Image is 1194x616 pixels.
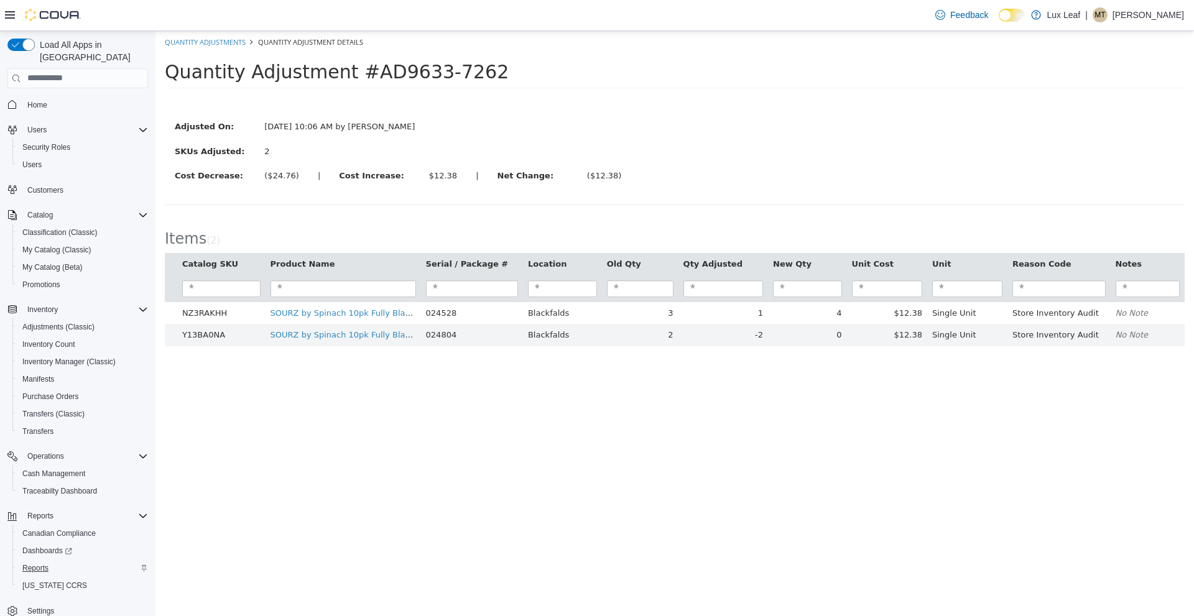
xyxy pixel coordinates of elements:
[22,262,83,272] span: My Catalog (Beta)
[22,245,91,255] span: My Catalog (Classic)
[451,227,488,239] button: Old Qty
[2,206,153,224] button: Catalog
[12,241,153,259] button: My Catalog (Classic)
[22,228,98,237] span: Classification (Classic)
[27,305,58,315] span: Inventory
[12,224,153,241] button: Classification (Classic)
[51,204,65,215] small: ( )
[17,140,75,155] a: Security Roles
[22,122,52,137] button: Users
[22,97,148,113] span: Home
[447,293,523,315] td: 2
[1093,7,1108,22] div: Marissa Trottier
[17,140,148,155] span: Security Roles
[17,526,148,541] span: Canadian Compliance
[950,9,988,21] span: Feedback
[852,271,955,293] td: Store Inventory Audit
[999,9,1025,22] input: Dark Mode
[27,100,47,110] span: Home
[17,543,148,558] span: Dashboards
[22,182,148,198] span: Customers
[12,139,153,156] button: Security Roles
[17,319,99,334] a: Adjustments (Classic)
[17,225,103,240] a: Classification (Classic)
[25,9,81,21] img: Cova
[17,578,92,593] a: [US_STATE] CCRS
[528,227,590,239] button: Qty Adjusted
[22,546,72,556] span: Dashboards
[613,293,692,315] td: 0
[373,277,414,287] span: Blackfalds
[17,466,90,481] a: Cash Management
[109,139,144,151] div: ($24.76)
[17,354,121,369] a: Inventory Manager (Classic)
[17,319,148,334] span: Adjustments (Classic)
[22,508,148,523] span: Reports
[17,242,96,257] a: My Catalog (Classic)
[12,259,153,276] button: My Catalog (Beta)
[22,392,79,402] span: Purchase Orders
[10,90,99,102] label: Adjusted On:
[2,301,153,318] button: Inventory
[17,157,47,172] a: Users
[12,423,153,440] button: Transfers
[274,139,302,151] div: $12.38
[22,374,54,384] span: Manifests
[12,276,153,293] button: Promotions
[266,293,368,315] td: 024804
[311,139,332,151] label: |
[692,271,772,293] td: $12.38
[12,370,153,388] button: Manifests
[17,372,59,387] a: Manifests
[852,293,955,315] td: Store Inventory Audit
[12,525,153,542] button: Canadian Compliance
[432,139,466,151] div: ($12.38)
[22,426,53,436] span: Transfers
[12,405,153,423] button: Transfers (Classic)
[22,142,70,152] span: Security Roles
[2,507,153,525] button: Reports
[857,227,919,239] button: Reason Code
[115,299,557,308] a: SOURZ by Spinach 10pk Fully Blasted Blue Raspberry Watermelon Indica Soft Chews - 10 x 10mg Soft ...
[12,353,153,370] button: Inventory Manager (Classic)
[115,227,182,239] button: Product Name
[772,293,852,315] td: Single Unit
[22,98,52,113] a: Home
[777,227,798,239] button: Unit
[22,469,85,479] span: Cash Management
[17,389,84,404] a: Purchase Orders
[1113,7,1184,22] p: [PERSON_NAME]
[333,139,422,151] label: Net Change:
[17,354,148,369] span: Inventory Manager (Classic)
[103,6,208,16] span: Quantity Adjustment Details
[22,183,68,198] a: Customers
[35,39,148,63] span: Load All Apps in [GEOGRAPHIC_DATA]
[22,280,60,290] span: Promotions
[523,293,613,315] td: -2
[22,208,148,223] span: Catalog
[447,271,523,293] td: 3
[17,484,102,499] a: Traceabilty Dashboard
[27,606,54,616] span: Settings
[10,114,99,127] label: SKUs Adjusted:
[613,271,692,293] td: 4
[17,260,88,275] a: My Catalog (Beta)
[10,139,99,151] label: Cost Decrease:
[27,210,53,220] span: Catalog
[55,204,61,215] span: 2
[17,407,90,421] a: Transfers (Classic)
[17,578,148,593] span: Washington CCRS
[12,542,153,559] a: Dashboards
[99,90,269,102] div: [DATE] 10:06 AM by [PERSON_NAME]
[22,528,96,538] span: Canadian Compliance
[17,337,80,352] a: Inventory Count
[109,114,260,127] div: 2
[2,96,153,114] button: Home
[12,577,153,594] button: [US_STATE] CCRS
[12,318,153,336] button: Adjustments (Classic)
[373,227,414,239] button: Location
[17,389,148,404] span: Purchase Orders
[17,424,58,439] a: Transfers
[22,302,148,317] span: Inventory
